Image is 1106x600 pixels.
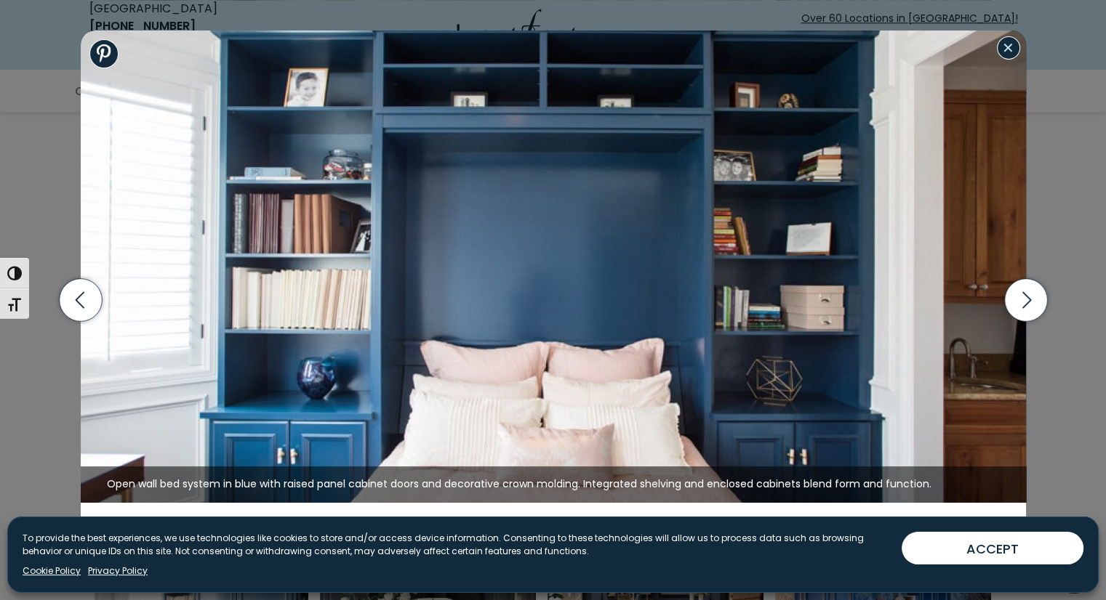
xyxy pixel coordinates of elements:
a: Privacy Policy [88,564,148,577]
p: To provide the best experiences, we use technologies like cookies to store and/or access device i... [23,532,890,558]
img: Custom wall bed cabinetry in navy blue with built-in bookshelves [81,31,1026,503]
figcaption: Open wall bed system in blue with raised panel cabinet doors and decorative crown molding. Integr... [81,466,1026,503]
a: Cookie Policy [23,564,81,577]
button: ACCEPT [902,532,1083,564]
a: Share to Pinterest [89,39,119,68]
button: Close modal [997,36,1020,60]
